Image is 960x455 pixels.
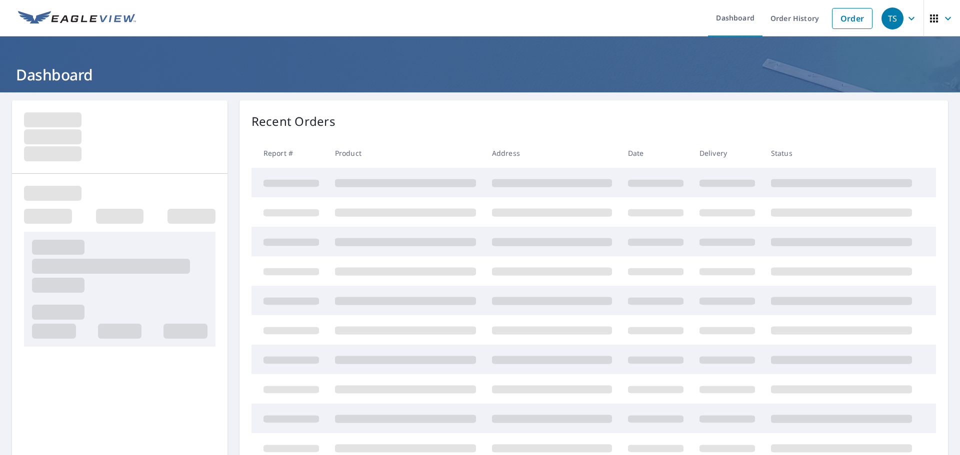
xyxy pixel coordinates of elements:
[832,8,872,29] a: Order
[327,138,484,168] th: Product
[484,138,620,168] th: Address
[251,138,327,168] th: Report #
[763,138,920,168] th: Status
[12,64,948,85] h1: Dashboard
[251,112,335,130] p: Recent Orders
[881,7,903,29] div: TS
[620,138,691,168] th: Date
[18,11,136,26] img: EV Logo
[691,138,763,168] th: Delivery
